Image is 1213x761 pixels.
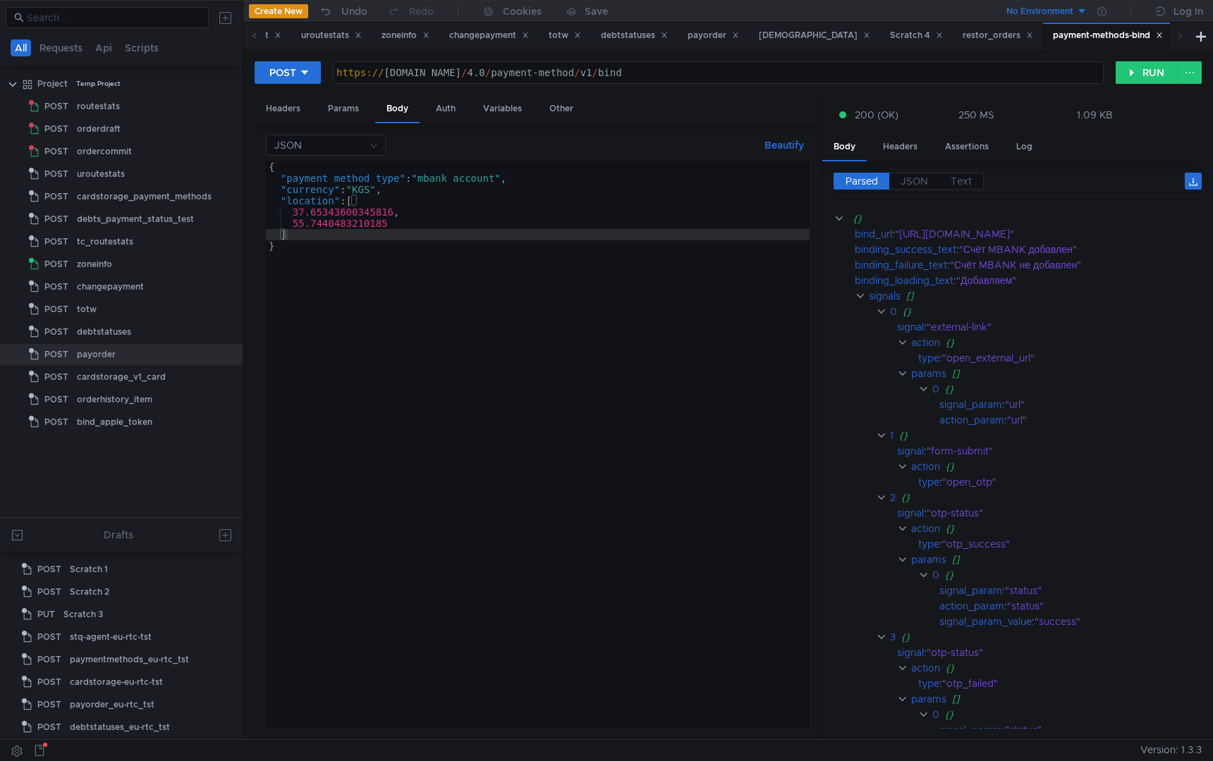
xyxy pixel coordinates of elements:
[942,536,1183,552] div: "otp_success"
[1053,28,1163,43] div: payment-methods-bind
[918,536,939,552] div: type
[855,107,898,123] span: 200 (OK)
[927,505,1184,521] div: "otp-status"
[872,134,929,160] div: Headers
[942,474,1183,490] div: "open_otp"
[932,381,939,397] div: 0
[425,96,467,122] div: Auth
[946,660,1184,676] div: {}
[37,604,55,625] span: PUT
[70,717,170,738] div: debtstatuses_eu-rtc_tst
[70,672,163,693] div: cardstorage-eu-rtc-tst
[952,366,1185,381] div: []
[44,231,68,252] span: POST
[44,299,68,320] span: POST
[855,242,1202,257] div: :
[939,598,1202,614] div: :
[918,676,1202,691] div: :
[890,28,943,43] div: Scratch 4
[911,521,940,536] div: action
[1035,614,1189,629] div: "success"
[918,350,1202,366] div: :
[956,273,1188,288] div: "Добавляем"
[895,226,1184,242] div: "[URL][DOMAIN_NAME]"
[897,443,1202,459] div: :
[269,65,296,80] div: POST
[1005,722,1187,738] div: "status"
[911,459,940,474] div: action
[897,645,924,660] div: signal
[77,141,132,162] div: ordercommit
[70,581,109,602] div: Scratch 2
[939,722,1002,738] div: signal_param
[952,691,1185,707] div: []
[932,707,939,722] div: 0
[1006,5,1073,18] div: No Environment
[890,428,894,443] div: 1
[301,28,362,43] div: uroutestats
[939,583,1002,598] div: signal_param
[952,552,1185,567] div: []
[77,96,120,117] div: routestats
[890,629,896,645] div: 3
[897,319,1202,335] div: :
[104,526,133,543] div: Drafts
[76,73,121,94] div: Temp Project
[37,717,61,738] span: POST
[585,6,608,16] div: Save
[1116,61,1178,84] button: RUN
[37,626,61,648] span: POST
[855,226,1202,242] div: :
[911,660,940,676] div: action
[1005,134,1044,160] div: Log
[77,321,131,342] div: debtstatuses
[549,28,581,43] div: totw
[906,288,1184,304] div: []
[382,28,429,43] div: zoneinfo
[945,707,1183,722] div: {}
[918,350,939,366] div: type
[939,614,1202,629] div: :
[927,443,1184,459] div: "form-submit"
[869,288,901,304] div: signals
[939,397,1002,412] div: signal_param
[939,412,1202,428] div: :
[759,28,870,43] div: [DEMOGRAPHIC_DATA]
[375,96,420,123] div: Body
[44,163,68,185] span: POST
[911,335,940,350] div: action
[44,186,68,207] span: POST
[934,134,1000,160] div: Assertions
[918,474,939,490] div: type
[959,242,1188,257] div: "Счёт MBANK добавлен"
[939,614,1032,629] div: signal_param_value
[44,141,68,162] span: POST
[70,649,189,670] div: paymentmethods_eu-rtc_tst
[911,366,946,381] div: params
[1005,397,1187,412] div: "url"
[939,397,1202,412] div: :
[918,676,939,691] div: type
[37,694,61,715] span: POST
[44,209,68,230] span: POST
[70,694,154,715] div: payorder_eu-rtc_tst
[688,28,739,43] div: payorder
[942,676,1183,691] div: "otp_failed"
[939,583,1202,598] div: :
[1007,412,1187,428] div: "url"
[897,505,924,521] div: signal
[950,257,1187,273] div: "Счёт MBANK не добавлен"
[927,645,1184,660] div: "otp-status"
[77,276,144,297] div: changepayment
[44,321,68,342] span: POST
[945,381,1183,397] div: {}
[37,672,61,693] span: POST
[901,175,928,187] span: JSON
[44,118,68,140] span: POST
[449,28,529,43] div: changepayment
[901,629,1183,645] div: {}
[946,335,1184,350] div: {}
[945,567,1183,583] div: {}
[317,96,370,122] div: Params
[37,739,61,760] span: POST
